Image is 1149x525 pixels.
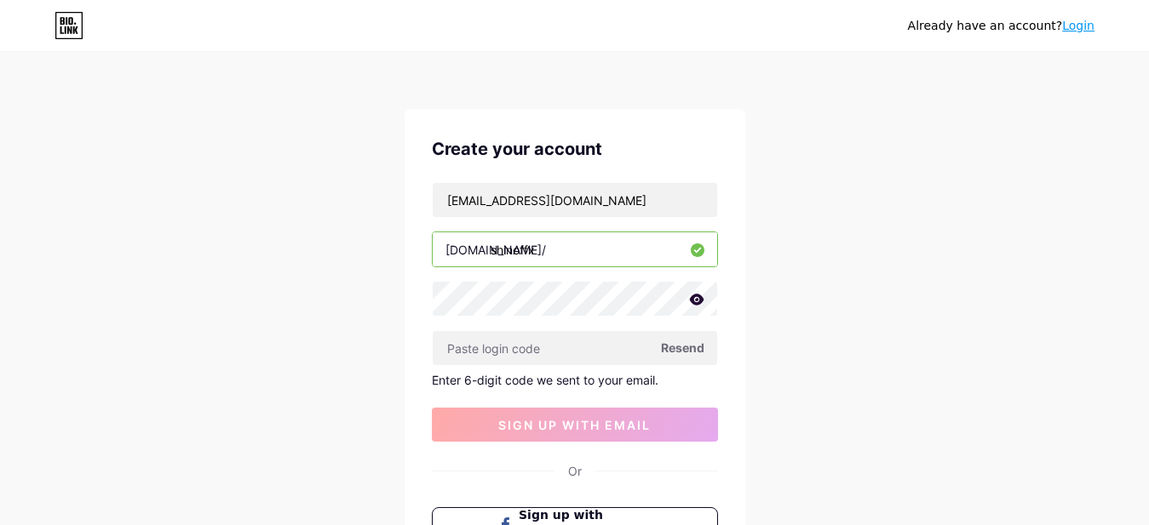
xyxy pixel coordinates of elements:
div: [DOMAIN_NAME]/ [445,241,546,259]
span: Resend [661,339,704,357]
input: Email [433,183,717,217]
div: Or [568,462,582,480]
button: sign up with email [432,408,718,442]
div: Enter 6-digit code we sent to your email. [432,373,718,387]
a: Login [1062,19,1094,32]
input: username [433,232,717,266]
div: Already have an account? [908,17,1094,35]
span: sign up with email [498,418,651,432]
div: Create your account [432,136,718,162]
input: Paste login code [433,331,717,365]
